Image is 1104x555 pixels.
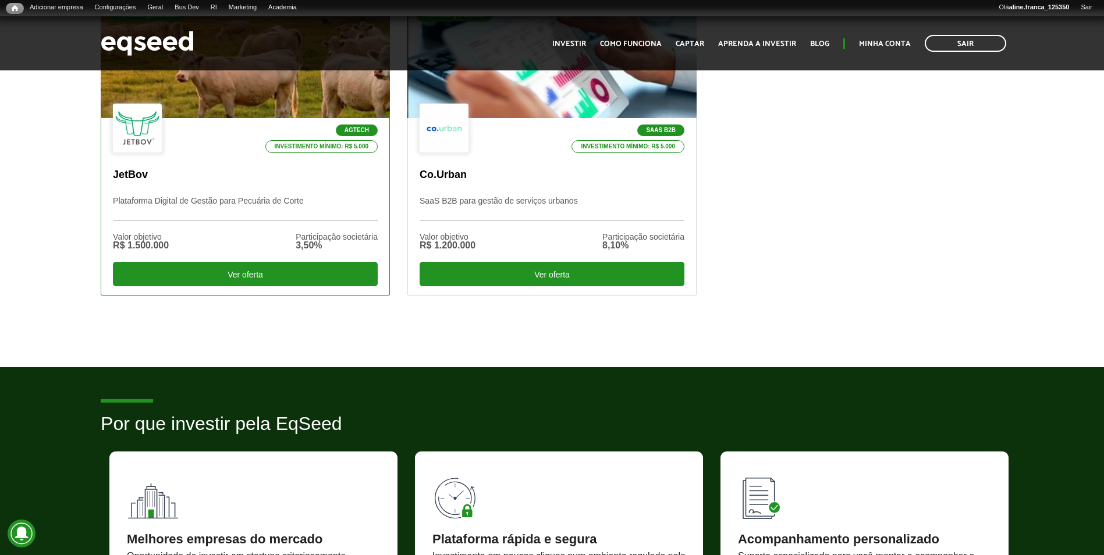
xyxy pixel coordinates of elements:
[262,3,303,12] a: Academia
[113,196,378,221] p: Plataforma Digital de Gestão para Pecuária de Corte
[420,241,475,250] div: R$ 1.200.000
[1009,3,1070,10] strong: aline.franca_125350
[265,140,378,153] p: Investimento mínimo: R$ 5.000
[420,262,684,286] div: Ver oferta
[420,196,684,221] p: SaaS B2B para gestão de serviços urbanos
[925,35,1006,52] a: Sair
[169,3,205,12] a: Bus Dev
[12,4,18,12] span: Início
[89,3,142,12] a: Configurações
[738,469,790,521] img: 90x90_lista.svg
[127,469,179,521] img: 90x90_fundos.svg
[127,533,380,546] div: Melhores empresas do mercado
[602,241,684,250] div: 8,10%
[420,169,684,182] p: Co.Urban
[296,233,378,241] div: Participação societária
[6,3,24,14] a: Início
[296,241,378,250] div: 3,50%
[336,124,378,136] p: Agtech
[1075,3,1098,12] a: Sair
[676,40,704,48] a: Captar
[718,40,796,48] a: Aprenda a investir
[859,40,911,48] a: Minha conta
[223,3,262,12] a: Marketing
[24,3,89,12] a: Adicionar empresa
[810,40,829,48] a: Blog
[101,414,1003,451] h2: Por que investir pela EqSeed
[571,140,684,153] p: Investimento mínimo: R$ 5.000
[141,3,169,12] a: Geral
[432,533,686,546] div: Plataforma rápida e segura
[113,169,378,182] p: JetBov
[738,533,991,546] div: Acompanhamento personalizado
[101,28,194,59] img: EqSeed
[113,233,169,241] div: Valor objetivo
[205,3,223,12] a: RI
[113,241,169,250] div: R$ 1.500.000
[602,233,684,241] div: Participação societária
[113,262,378,286] div: Ver oferta
[420,233,475,241] div: Valor objetivo
[993,3,1075,12] a: Oláaline.franca_125350
[637,124,684,136] p: SaaS B2B
[432,469,485,521] img: 90x90_tempo.svg
[600,40,662,48] a: Como funciona
[552,40,586,48] a: Investir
